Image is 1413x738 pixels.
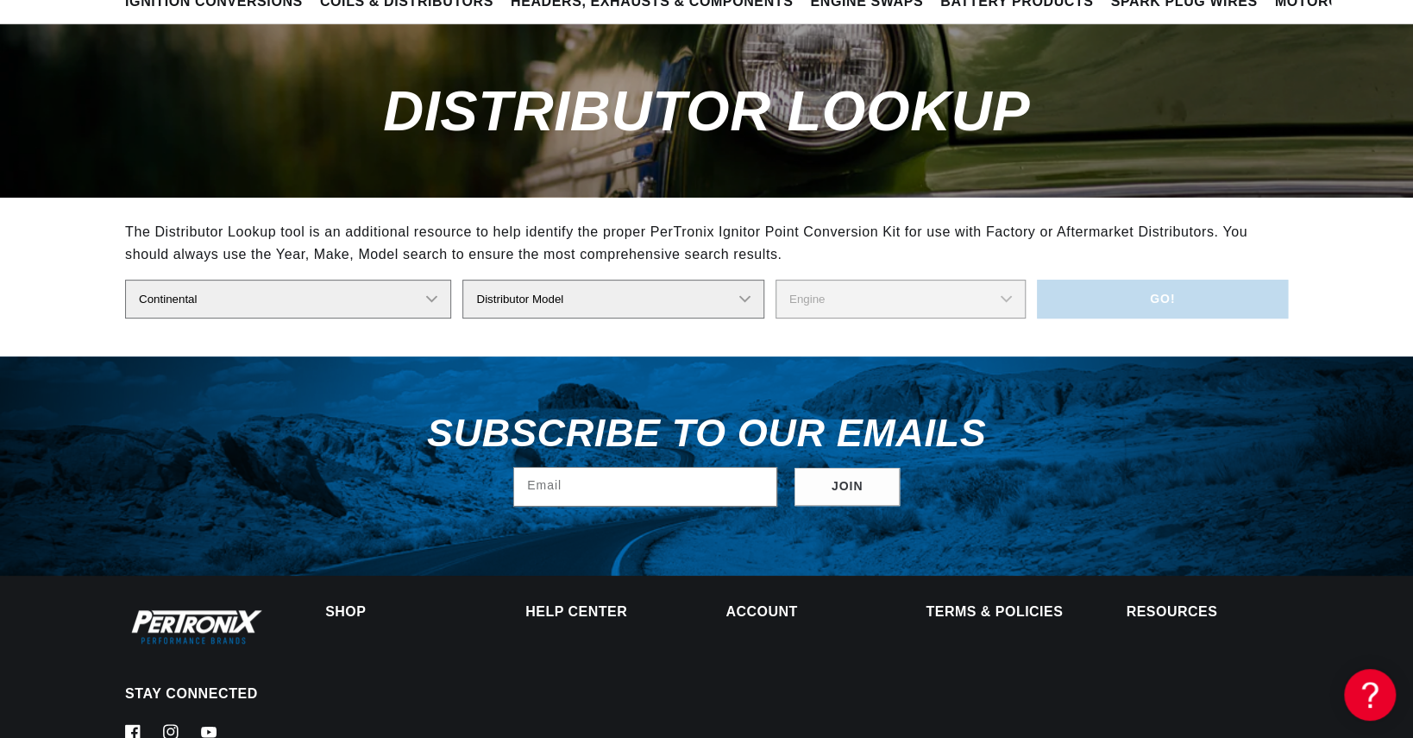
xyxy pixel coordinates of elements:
summary: Shop [325,606,487,618]
input: Email [514,468,776,506]
span: Distributor Lookup [383,79,1030,142]
summary: Help Center [525,606,687,618]
summary: Terms & policies [926,606,1087,618]
h3: Subscribe to our emails [427,417,986,450]
summary: Resources [1126,606,1287,618]
button: Subscribe [794,468,900,507]
img: Pertronix [125,606,263,647]
p: Stay Connected [125,685,269,703]
div: The Distributor Lookup tool is an additional resource to help identify the proper PerTronix Ignit... [125,221,1288,265]
summary: Account [725,606,887,618]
